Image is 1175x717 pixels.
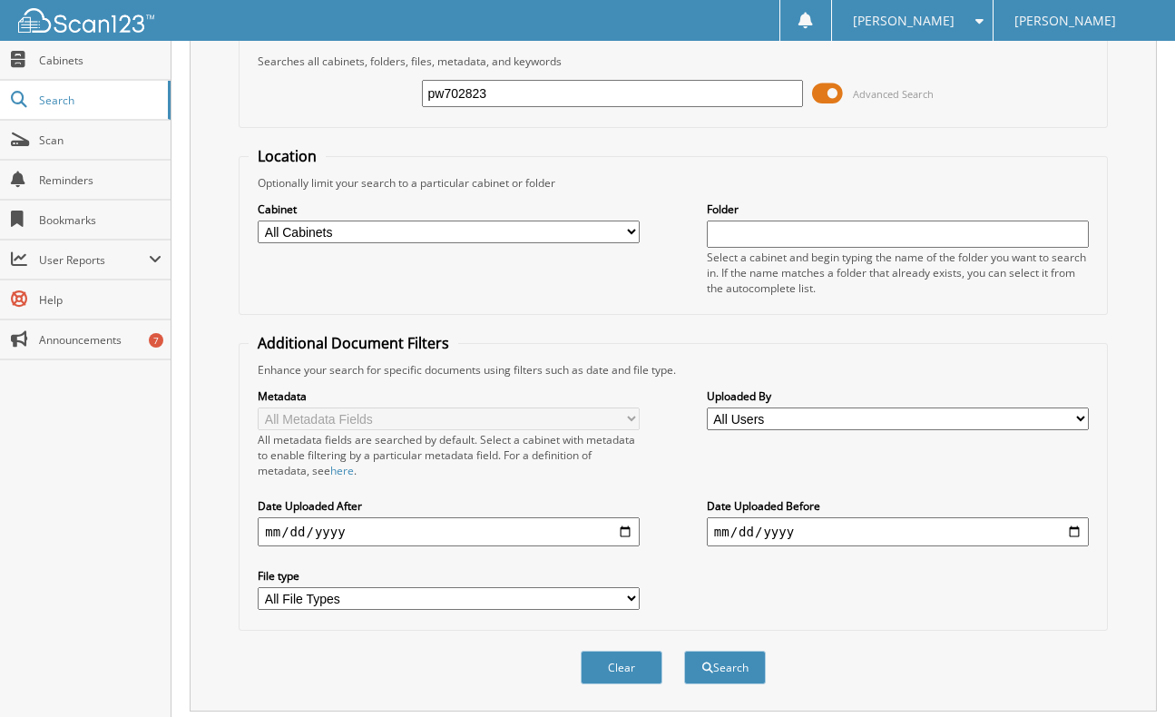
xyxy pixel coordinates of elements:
span: [PERSON_NAME] [853,15,955,26]
input: end [707,517,1089,546]
div: 7 [149,333,163,348]
span: Cabinets [39,53,162,68]
legend: Additional Document Filters [249,333,458,353]
span: Announcements [39,332,162,348]
span: Reminders [39,172,162,188]
label: File type [258,568,640,584]
label: Cabinet [258,201,640,217]
img: scan123-logo-white.svg [18,8,154,33]
input: start [258,517,640,546]
label: Uploaded By [707,388,1089,404]
button: Search [684,651,766,684]
div: All metadata fields are searched by default. Select a cabinet with metadata to enable filtering b... [258,432,640,478]
legend: Location [249,146,326,166]
label: Date Uploaded After [258,498,640,514]
label: Metadata [258,388,640,404]
div: Enhance your search for specific documents using filters such as date and file type. [249,362,1097,378]
span: Bookmarks [39,212,162,228]
a: here [330,463,354,478]
span: Advanced Search [853,87,934,101]
span: User Reports [39,252,149,268]
label: Folder [707,201,1089,217]
button: Clear [581,651,662,684]
span: Search [39,93,159,108]
div: Select a cabinet and begin typing the name of the folder you want to search in. If the name match... [707,250,1089,296]
span: [PERSON_NAME] [1014,15,1116,26]
div: Optionally limit your search to a particular cabinet or folder [249,175,1097,191]
label: Date Uploaded Before [707,498,1089,514]
span: Scan [39,133,162,148]
div: Searches all cabinets, folders, files, metadata, and keywords [249,54,1097,69]
span: Help [39,292,162,308]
